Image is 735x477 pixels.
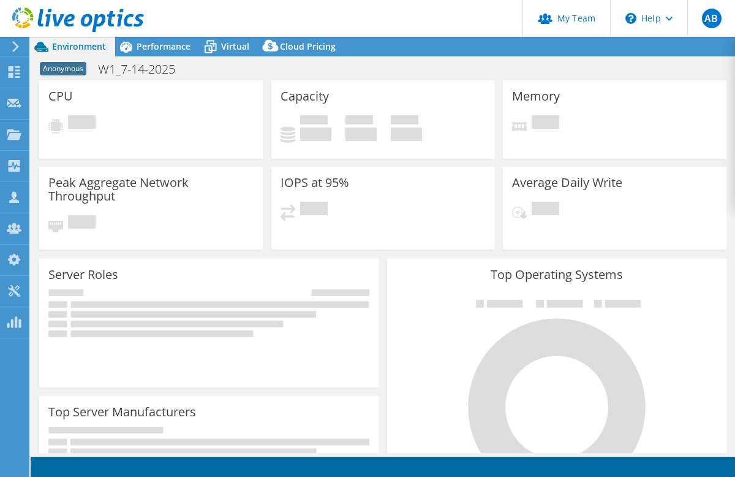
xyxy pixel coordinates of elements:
[281,90,329,103] h3: Capacity
[48,176,254,203] h3: Peak Aggregate Network Throughput
[48,405,196,419] h3: Top Server Manufacturers
[396,268,717,281] h3: Top Operating Systems
[281,176,349,189] h3: IOPS at 95%
[391,115,418,128] span: Total
[300,128,331,141] h4: 0 GiB
[92,63,194,76] h1: W1_7-14-2025
[300,202,328,218] span: Pending
[391,128,422,141] h4: 0 GiB
[532,115,559,132] span: Pending
[345,128,377,141] h4: 0 GiB
[68,215,96,232] span: Pending
[345,115,373,128] span: Free
[625,13,636,24] svg: \n
[68,115,96,132] span: Pending
[48,268,118,281] h3: Server Roles
[137,40,190,52] span: Performance
[512,90,560,103] h3: Memory
[48,90,73,103] h3: CPU
[52,40,106,52] span: Environment
[40,62,86,75] span: Anonymous
[221,40,249,52] span: Virtual
[512,176,622,189] h3: Average Daily Write
[532,202,559,218] span: Pending
[300,115,328,128] span: Used
[702,9,722,28] span: AB
[280,40,336,52] span: Cloud Pricing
